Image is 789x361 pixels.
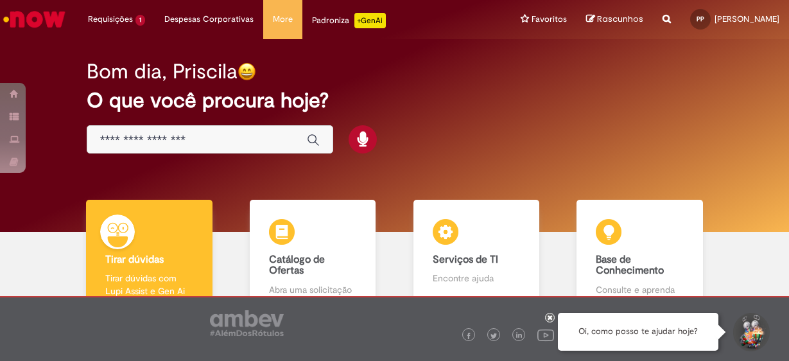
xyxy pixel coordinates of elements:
[87,89,703,112] h2: O que você procura hoje?
[67,200,231,311] a: Tirar dúvidas Tirar dúvidas com Lupi Assist e Gen Ai
[269,283,357,296] p: Abra uma solicitação
[1,6,67,32] img: ServiceNow
[490,333,497,339] img: logo_footer_twitter.png
[697,15,704,23] span: PP
[210,310,284,336] img: logo_footer_ambev_rotulo_gray.png
[715,13,779,24] span: [PERSON_NAME]
[532,13,567,26] span: Favoritos
[238,62,256,81] img: happy-face.png
[88,13,133,26] span: Requisições
[433,272,521,285] p: Encontre ajuda
[105,272,193,297] p: Tirar dúvidas com Lupi Assist e Gen Ai
[87,60,238,83] h2: Bom dia, Priscila
[433,253,498,266] b: Serviços de TI
[731,313,770,351] button: Iniciar Conversa de Suporte
[597,13,643,25] span: Rascunhos
[558,313,718,351] div: Oi, como posso te ajudar hoje?
[537,326,554,343] img: logo_footer_youtube.png
[395,200,559,311] a: Serviços de TI Encontre ajuda
[231,200,395,311] a: Catálogo de Ofertas Abra uma solicitação
[269,253,325,277] b: Catálogo de Ofertas
[105,253,164,266] b: Tirar dúvidas
[312,13,386,28] div: Padroniza
[596,253,664,277] b: Base de Conhecimento
[586,13,643,26] a: Rascunhos
[558,200,722,311] a: Base de Conhecimento Consulte e aprenda
[354,13,386,28] p: +GenAi
[596,283,684,296] p: Consulte e aprenda
[135,15,145,26] span: 1
[465,333,472,339] img: logo_footer_facebook.png
[273,13,293,26] span: More
[164,13,254,26] span: Despesas Corporativas
[516,332,523,340] img: logo_footer_linkedin.png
